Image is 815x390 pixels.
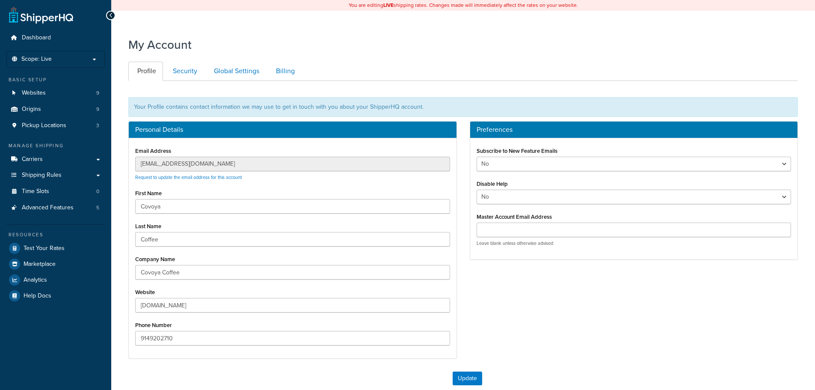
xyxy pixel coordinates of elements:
li: Time Slots [6,184,105,199]
a: Profile [128,62,163,81]
span: Dashboard [22,34,51,42]
h3: Preferences [477,126,791,134]
h3: Personal Details [135,126,450,134]
span: Shipping Rules [22,172,62,179]
span: Scope: Live [21,56,52,63]
span: 0 [96,188,99,195]
span: Help Docs [24,292,51,300]
span: Origins [22,106,41,113]
a: Marketplace [6,256,105,272]
a: Websites 9 [6,85,105,101]
div: Your Profile contains contact information we may use to get in touch with you about your ShipperH... [128,97,798,117]
span: 9 [96,89,99,97]
span: 5 [96,204,99,211]
button: Update [453,372,482,385]
label: Website [135,289,155,295]
span: Websites [22,89,46,97]
a: Request to update the email address for this account [135,174,242,181]
span: Marketplace [24,261,56,268]
label: Email Address [135,148,171,154]
a: Advanced Features 5 [6,200,105,216]
a: Security [164,62,204,81]
label: Phone Number [135,322,172,328]
label: Master Account Email Address [477,214,552,220]
div: Basic Setup [6,76,105,83]
b: LIVE [383,1,394,9]
a: Pickup Locations 3 [6,118,105,134]
label: Last Name [135,223,161,229]
span: Pickup Locations [22,122,66,129]
a: ShipperHQ Home [9,6,73,24]
span: 9 [96,106,99,113]
a: Global Settings [205,62,266,81]
a: Analytics [6,272,105,288]
label: First Name [135,190,162,196]
a: Time Slots 0 [6,184,105,199]
span: Carriers [22,156,43,163]
a: Carriers [6,152,105,167]
a: Billing [267,62,302,81]
label: Disable Help [477,181,508,187]
div: Manage Shipping [6,142,105,149]
div: Resources [6,231,105,238]
li: Websites [6,85,105,101]
span: Advanced Features [22,204,74,211]
a: Shipping Rules [6,167,105,183]
label: Company Name [135,256,175,262]
li: Origins [6,101,105,117]
label: Subscribe to New Feature Emails [477,148,557,154]
span: Analytics [24,277,47,284]
h1: My Account [128,36,192,53]
li: Advanced Features [6,200,105,216]
p: Leave blank unless otherwise advised [477,240,791,247]
span: Test Your Rates [24,245,65,252]
span: Time Slots [22,188,49,195]
a: Dashboard [6,30,105,46]
li: Pickup Locations [6,118,105,134]
a: Origins 9 [6,101,105,117]
a: Help Docs [6,288,105,304]
a: Test Your Rates [6,241,105,256]
span: 3 [96,122,99,129]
